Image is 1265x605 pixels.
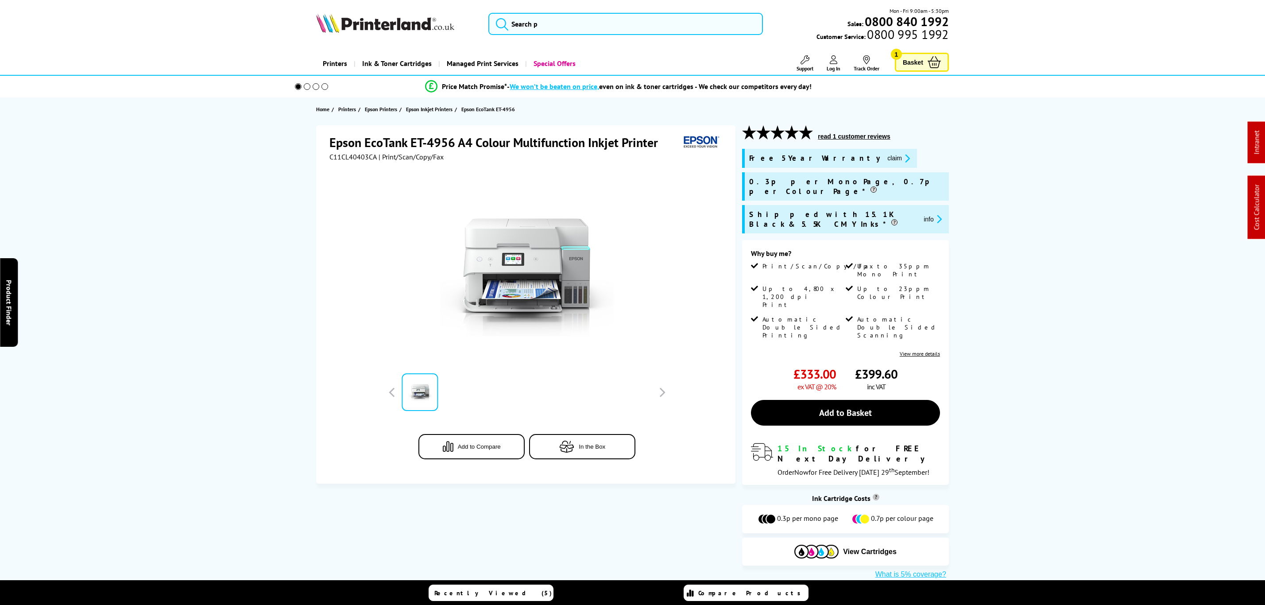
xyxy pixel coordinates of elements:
[751,249,940,262] div: Why buy me?
[434,589,552,597] span: Recently Viewed (5)
[316,13,454,33] img: Printerland Logo
[891,49,902,60] span: 1
[797,382,836,391] span: ex VAT @ 20%
[579,443,605,450] span: In the Box
[316,13,477,35] a: Printerland Logo
[488,13,762,35] input: Search p
[903,56,923,68] span: Basket
[863,17,949,26] a: 0800 840 1992
[843,548,897,556] span: View Cartridges
[867,382,886,391] span: inc VAT
[871,514,933,524] span: 0.7p per colour page
[885,153,913,163] button: promo-description
[749,153,880,163] span: Free 5 Year Warranty
[1252,185,1261,230] a: Cost Calculator
[847,19,863,28] span: Sales:
[921,214,944,224] button: promo-description
[525,52,582,75] a: Special Offers
[338,105,358,114] a: Printers
[778,443,856,454] span: 15 In Stock
[458,443,501,450] span: Add to Compare
[438,52,525,75] a: Managed Print Services
[865,13,949,30] b: 0800 840 1992
[855,366,897,382] span: £399.60
[429,585,553,601] a: Recently Viewed (5)
[751,443,940,476] div: modal_delivery
[4,280,13,326] span: Product Finder
[365,105,399,114] a: Epson Printers
[529,434,635,459] button: In the Box
[510,82,599,91] span: We won’t be beaten on price,
[857,315,938,339] span: Automatic Double Sided Scanning
[440,179,614,353] img: Epson EcoTank ET-4956
[461,105,517,114] a: Epson EcoTank ET-4956
[1252,131,1261,155] a: Intranet
[890,7,949,15] span: Mon - Fri 9:00am - 5:30pm
[854,55,879,72] a: Track Order
[797,65,813,72] span: Support
[816,30,948,41] span: Customer Service:
[338,105,356,114] span: Printers
[379,152,444,161] span: | Print/Scan/Copy/Fax
[762,285,843,309] span: Up to 4,800 x 1,200 dpi Print
[749,209,917,229] span: Shipped with 15.1K Black & 5.5K CMY Inks*
[406,105,455,114] a: Epson Inkjet Printers
[362,52,432,75] span: Ink & Toner Cartridges
[866,30,948,39] span: 0800 995 1992
[815,132,893,140] button: read 1 customer reviews
[418,434,525,459] button: Add to Compare
[895,53,949,72] a: Basket 1
[827,65,840,72] span: Log In
[889,466,894,474] sup: th
[283,79,955,94] li: modal_Promise
[777,514,838,524] span: 0.3p per mono page
[316,105,332,114] a: Home
[316,52,354,75] a: Printers
[857,262,938,278] span: Up to 35ppm Mono Print
[316,105,329,114] span: Home
[507,82,812,91] div: - even on ink & toner cartridges - We check our competitors every day!
[778,443,940,464] div: for FREE Next Day Delivery
[797,55,813,72] a: Support
[857,285,938,301] span: Up to 23ppm Colour Print
[680,134,721,151] img: Epson
[329,152,377,161] span: C11CL40403CA
[442,82,507,91] span: Price Match Promise*
[406,105,453,114] span: Epson Inkjet Printers
[749,177,944,196] span: 0.3p per Mono Page, 0.7p per Colour Page*
[873,570,949,579] button: What is 5% coverage?
[794,545,839,558] img: Cartridges
[778,468,929,477] span: Order for Free Delivery [DATE] 29 September!
[873,494,879,500] sup: Cost per page
[684,585,809,601] a: Compare Products
[751,400,940,426] a: Add to Basket
[742,494,948,503] div: Ink Cartridge Costs
[827,55,840,72] a: Log In
[461,105,515,114] span: Epson EcoTank ET-4956
[354,52,438,75] a: Ink & Toner Cartridges
[329,134,667,151] h1: Epson EcoTank ET-4956 A4 Colour Multifunction Inkjet Printer
[793,366,836,382] span: £333.00
[749,544,942,559] button: View Cartridges
[762,262,876,270] span: Print/Scan/Copy/Fax
[794,468,809,477] span: Now
[365,105,397,114] span: Epson Printers
[900,350,940,357] a: View more details
[762,315,843,339] span: Automatic Double Sided Printing
[698,589,805,597] span: Compare Products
